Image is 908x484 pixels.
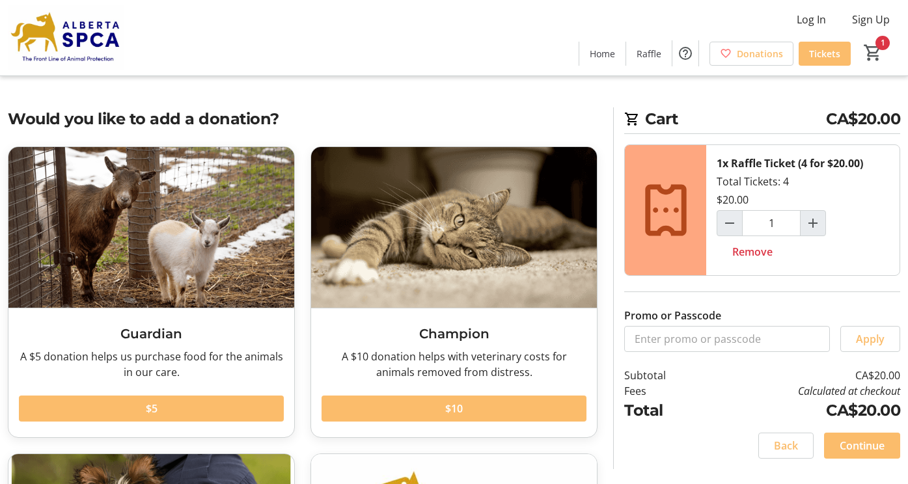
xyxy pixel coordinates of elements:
[624,107,900,134] h2: Cart
[717,211,742,235] button: Decrement by one
[742,210,801,236] input: Raffle Ticket (4 for $20.00) Quantity
[590,47,615,60] span: Home
[717,239,788,265] button: Remove
[704,368,900,383] td: CA$20.00
[322,324,586,343] h3: Champion
[637,47,661,60] span: Raffle
[704,383,900,399] td: Calculated at checkout
[852,12,890,27] span: Sign Up
[840,326,900,352] button: Apply
[717,192,749,208] div: $20.00
[624,399,704,422] td: Total
[624,326,830,352] input: Enter promo or passcode
[758,433,814,459] button: Back
[856,331,885,347] span: Apply
[624,308,721,323] label: Promo or Passcode
[801,211,825,235] button: Increment by one
[809,47,840,60] span: Tickets
[311,147,597,308] img: Champion
[8,107,598,131] h2: Would you like to add a donation?
[322,396,586,422] button: $10
[626,42,672,66] a: Raffle
[732,244,773,260] span: Remove
[19,324,284,343] h3: Guardian
[826,107,900,131] span: CA$20.00
[842,9,900,30] button: Sign Up
[8,5,124,70] img: Alberta SPCA's Logo
[8,147,294,308] img: Guardian
[706,145,900,275] div: Total Tickets: 4
[840,438,885,453] span: Continue
[445,401,463,416] span: $10
[717,155,863,171] div: 1x Raffle Ticket (4 for $20.00)
[786,9,836,30] button: Log In
[19,396,284,422] button: $5
[579,42,626,66] a: Home
[322,349,586,380] div: A $10 donation helps with veterinary costs for animals removed from distress.
[774,438,798,453] span: Back
[861,41,885,64] button: Cart
[146,401,158,416] span: $5
[624,368,704,383] td: Subtotal
[704,399,900,422] td: CA$20.00
[672,40,698,66] button: Help
[824,433,900,459] button: Continue
[797,12,826,27] span: Log In
[709,42,793,66] a: Donations
[799,42,851,66] a: Tickets
[737,47,783,60] span: Donations
[19,349,284,380] div: A $5 donation helps us purchase food for the animals in our care.
[624,383,704,399] td: Fees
